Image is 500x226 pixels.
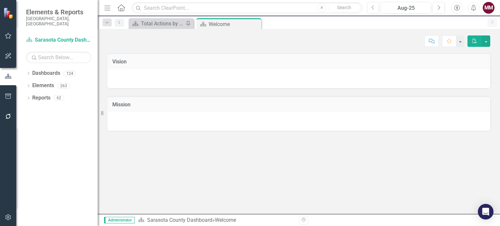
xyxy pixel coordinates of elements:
[112,59,485,65] h3: Vision
[483,2,494,14] button: MM
[32,70,60,77] a: Dashboards
[383,4,429,12] div: Aug-25
[132,2,362,14] input: Search ClearPoint...
[63,71,76,76] div: 124
[337,5,351,10] span: Search
[32,82,54,89] a: Elements
[26,16,91,27] small: [GEOGRAPHIC_DATA], [GEOGRAPHIC_DATA]
[147,217,212,223] a: Sarasota County Dashboard
[138,217,294,224] div: »
[130,20,184,28] a: Total Actions by Type
[32,94,50,102] a: Reports
[26,36,91,44] a: Sarasota County Dashboard
[57,83,70,88] div: 263
[3,7,15,19] img: ClearPoint Strategy
[209,20,260,28] div: Welcome
[26,8,91,16] span: Elements & Reports
[478,204,493,219] div: Open Intercom Messenger
[26,52,91,63] input: Search Below...
[328,3,361,12] button: Search
[215,217,236,223] div: Welcome
[381,2,431,14] button: Aug-25
[54,95,64,101] div: 62
[112,102,485,108] h3: Mission
[104,217,135,223] span: Administrator
[141,20,184,28] div: Total Actions by Type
